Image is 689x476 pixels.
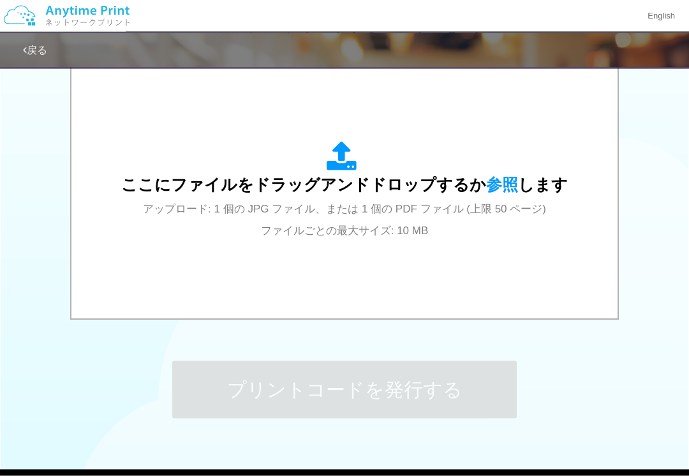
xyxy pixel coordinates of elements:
[172,361,517,419] button: プリントコードを発行する
[121,176,568,194] span: ここにファイルをドラッグアンドドロップするか します
[486,176,518,194] span: 参照
[23,45,47,56] a: 戻る
[143,204,546,237] span: アップロード: 1 個の JPG ファイル、または 1 個の PDF ファイル (上限 50 ページ) ファイルごとの最大サイズ: 10 MB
